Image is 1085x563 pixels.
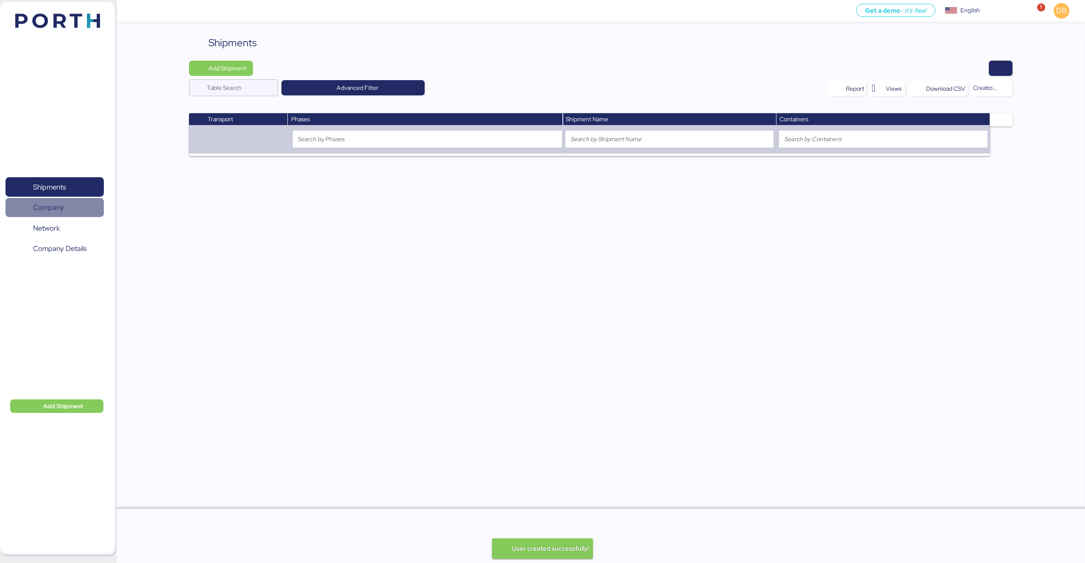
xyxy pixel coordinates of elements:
[33,222,60,234] span: Network
[281,80,424,95] button: Advanced Filter
[870,81,905,96] button: Views
[779,115,808,123] span: Containers
[6,198,104,217] a: Company
[33,181,66,193] span: Shipments
[960,6,980,15] div: English
[189,61,253,76] button: Add Shipment
[291,115,310,123] span: Phases
[209,63,246,73] span: Add Shipment
[512,541,589,557] div: User created successfully!
[570,134,768,144] input: Search by Shipment Name
[10,399,103,413] button: Add Shipment
[207,79,273,96] input: Table Search
[337,83,378,93] span: Advanced Filter
[33,201,64,214] span: Company
[886,84,901,94] span: Views
[926,84,965,94] div: Download CSV
[209,35,257,50] div: Shipments
[1056,5,1067,16] span: DB
[846,84,864,94] div: Report
[6,239,104,259] a: Company Details
[829,81,866,96] button: Report
[43,401,83,411] span: Add Shipment
[33,242,86,255] span: Company Details
[566,115,608,123] span: Shipment Name
[6,177,104,197] a: Shipments
[122,4,136,18] button: Menu
[6,218,104,238] a: Network
[909,81,968,96] button: Download CSV
[784,134,982,144] input: Search by Containers
[208,115,233,123] span: Transport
